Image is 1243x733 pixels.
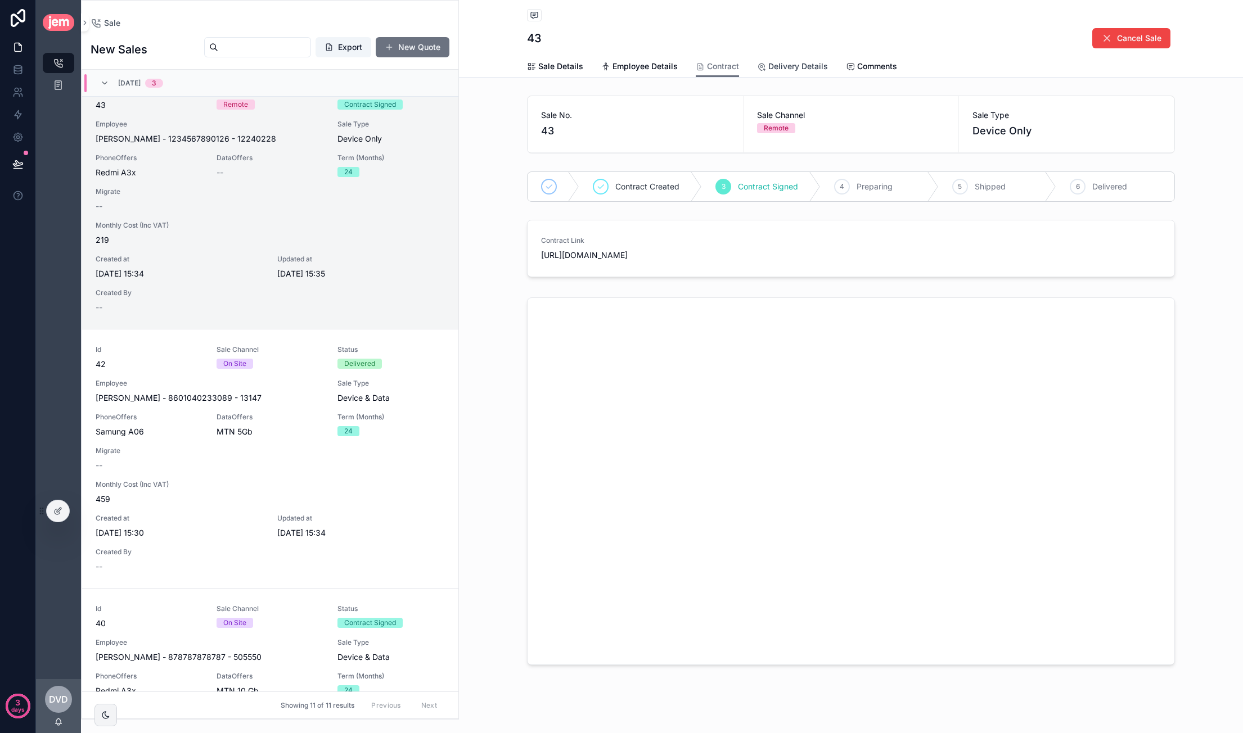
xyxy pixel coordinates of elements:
span: Created at [96,514,264,523]
a: Id43Sale ChannelRemoteStatusContract SignedEmployee[PERSON_NAME] - 1234567890126 - 12240228Sale T... [82,70,458,329]
span: [PERSON_NAME] - 1234567890126 - 12240228 [96,133,276,144]
span: 219 [96,234,445,246]
span: Sale Type [337,638,445,647]
div: 24 [344,685,353,695]
span: Migrate [96,187,264,196]
span: 43 [541,123,729,139]
span: Delivery Details [768,61,828,72]
p: 3 [15,697,20,708]
a: Employee Details [601,56,678,79]
button: Cancel Sale [1092,28,1170,48]
span: Created By [96,288,203,297]
h1: New Sales [91,42,147,57]
span: Samung A06 [96,426,144,437]
span: Updated at [277,255,445,264]
span: Updated at [277,514,445,523]
span: Id [96,604,203,613]
a: Comments [846,56,897,79]
a: Sale Details [527,56,583,79]
span: 3 [722,182,726,191]
div: 24 [344,167,353,177]
span: Sale [104,17,120,29]
span: MTN 5Gb [217,426,253,437]
a: Contract Link[URL][DOMAIN_NAME] [528,220,1174,277]
span: MTN 10 Gb [217,685,259,696]
span: Showing 11 of 11 results [281,701,354,710]
div: On Site [223,359,246,369]
span: -- [217,167,223,178]
span: PhoneOffers [96,413,203,422]
span: [DATE] 15:35 [277,268,445,279]
span: Shipped [975,181,1006,192]
span: -- [96,561,102,572]
span: Comments [857,61,897,72]
span: Term (Months) [337,672,445,681]
button: Export [316,37,371,57]
span: Delivered [1092,181,1127,192]
span: -- [96,302,102,313]
span: Sale Channel [217,345,324,354]
span: Redmi A3x [96,685,136,696]
div: Delivered [344,359,375,369]
span: Employee [96,638,324,647]
span: Cancel Sale [1117,33,1161,44]
span: Device Only [972,123,1161,139]
div: scrollable content [36,45,81,110]
span: PhoneOffers [96,153,203,162]
span: [DATE] [118,79,141,88]
span: Status [337,604,445,613]
span: [DATE] 15:34 [96,268,264,279]
span: Sale Type [337,379,445,388]
div: 24 [344,426,353,436]
span: Term (Months) [337,153,445,162]
span: Sale Channel [757,110,945,121]
a: Id42Sale ChannelOn SiteStatusDeliveredEmployee[PERSON_NAME] - 8601040233089 - 13147Sale TypeDevic... [82,329,458,588]
span: Device & Data [337,651,445,663]
span: Term (Months) [337,413,445,422]
span: Preparing [857,181,893,192]
span: Contract Signed [738,181,798,192]
span: Sale Details [538,61,583,72]
span: -- [96,201,102,212]
a: Contract [696,56,739,78]
span: [PERSON_NAME] - 8601040233089 - 13147 [96,392,262,404]
span: Sale Channel [217,604,324,613]
div: Contract Signed [344,618,396,628]
span: [DATE] 15:34 [277,527,445,539]
span: Created at [96,255,264,264]
span: [URL][DOMAIN_NAME] [541,250,1161,261]
span: DataOffers [217,153,324,162]
div: Remote [223,99,248,110]
span: Created By [96,548,203,556]
button: New Quote [376,37,449,57]
span: Contract [707,61,739,72]
span: 4 [840,182,844,191]
img: App logo [43,14,74,30]
span: Dvd [49,693,68,706]
span: 6 [1076,182,1080,191]
span: Contract Link [541,236,1161,245]
span: Redmi A3x [96,167,136,178]
span: PhoneOffers [96,672,203,681]
span: Sale Type [337,120,445,129]
div: Remote [764,123,789,133]
div: On Site [223,618,246,628]
span: 43 [96,99,203,111]
span: Employee [96,120,324,129]
span: 459 [96,494,445,505]
div: Contract Signed [344,99,396,110]
span: [DATE] 15:30 [96,527,264,539]
span: Monthly Cost (Inc VAT) [96,480,445,489]
span: Migrate [96,446,264,455]
p: days [11,702,25,717]
span: Sale No. [541,110,729,121]
span: DataOffers [217,672,324,681]
span: Sale Type [972,110,1161,121]
a: Delivery Details [757,56,828,79]
div: 3 [152,79,156,88]
span: DataOffers [217,413,324,422]
span: [PERSON_NAME] - 878787878787 - 505550 [96,651,262,663]
span: Id [96,345,203,354]
span: Monthly Cost (Inc VAT) [96,221,445,230]
span: Employee Details [613,61,678,72]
